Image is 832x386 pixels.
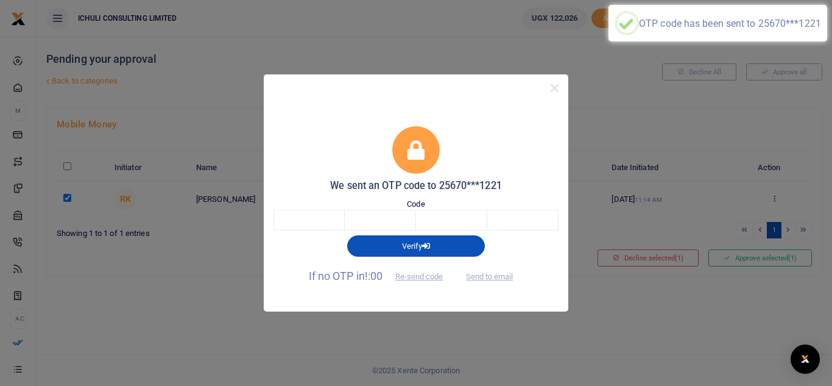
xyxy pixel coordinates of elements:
label: Code [407,198,425,210]
div: OTP code has been sent to 25670***1221 [639,18,821,29]
span: If no OTP in [309,270,454,282]
span: !:00 [365,270,383,282]
button: Close [546,79,563,97]
div: Open Intercom Messenger [791,345,820,374]
h5: We sent an OTP code to 25670***1221 [273,180,559,192]
button: Verify [347,235,485,256]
